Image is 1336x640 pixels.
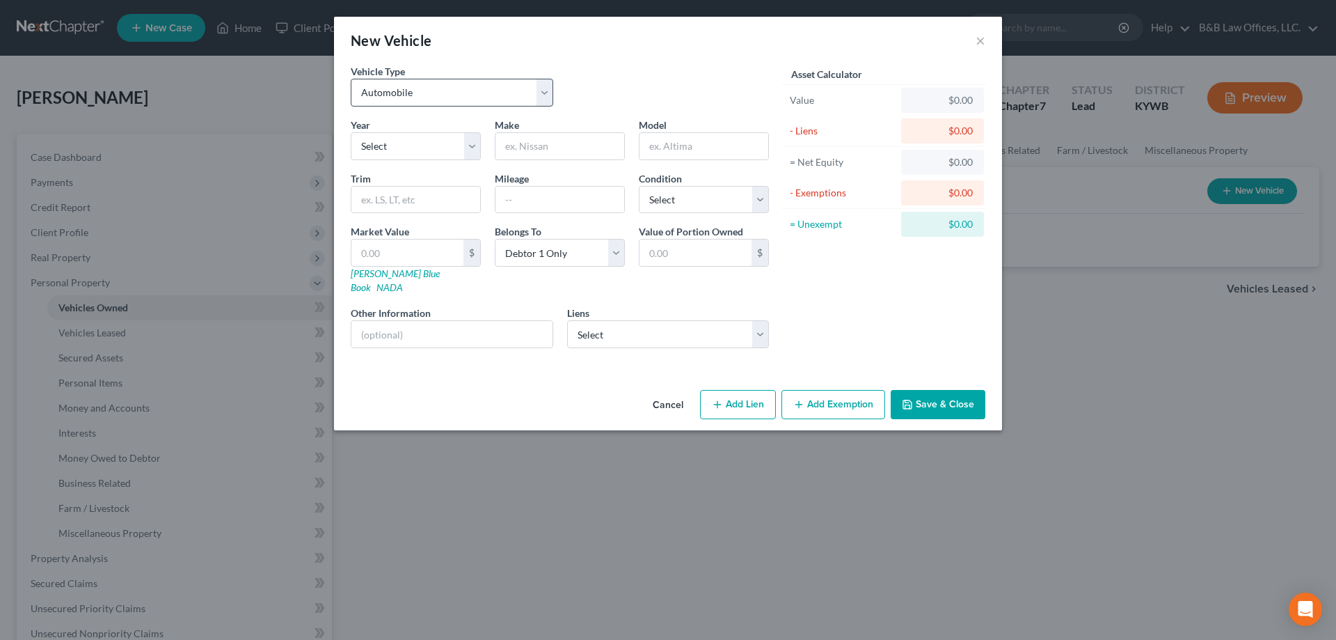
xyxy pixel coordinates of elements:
[351,306,431,320] label: Other Information
[642,391,694,419] button: Cancel
[351,171,371,186] label: Trim
[639,240,751,266] input: 0.00
[781,390,885,419] button: Add Exemption
[351,267,440,293] a: [PERSON_NAME] Blue Book
[351,31,431,50] div: New Vehicle
[495,133,624,159] input: ex. Nissan
[976,32,985,49] button: ×
[700,390,776,419] button: Add Lien
[351,321,552,348] input: (optional)
[912,155,973,169] div: $0.00
[912,124,973,138] div: $0.00
[495,226,541,237] span: Belongs To
[912,93,973,107] div: $0.00
[639,133,768,159] input: ex. Altima
[351,64,405,79] label: Vehicle Type
[790,155,895,169] div: = Net Equity
[463,240,480,266] div: $
[912,217,973,231] div: $0.00
[639,118,667,132] label: Model
[790,186,895,200] div: - Exemptions
[790,93,895,107] div: Value
[376,281,403,293] a: NADA
[1289,593,1322,626] div: Open Intercom Messenger
[790,217,895,231] div: = Unexempt
[351,224,409,239] label: Market Value
[639,171,682,186] label: Condition
[639,224,743,239] label: Value of Portion Owned
[351,240,463,266] input: 0.00
[790,124,895,138] div: - Liens
[495,119,519,131] span: Make
[495,187,624,213] input: --
[891,390,985,419] button: Save & Close
[351,118,370,132] label: Year
[567,306,589,320] label: Liens
[912,186,973,200] div: $0.00
[751,240,768,266] div: $
[791,67,862,81] label: Asset Calculator
[351,187,480,213] input: ex. LS, LT, etc
[495,171,529,186] label: Mileage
